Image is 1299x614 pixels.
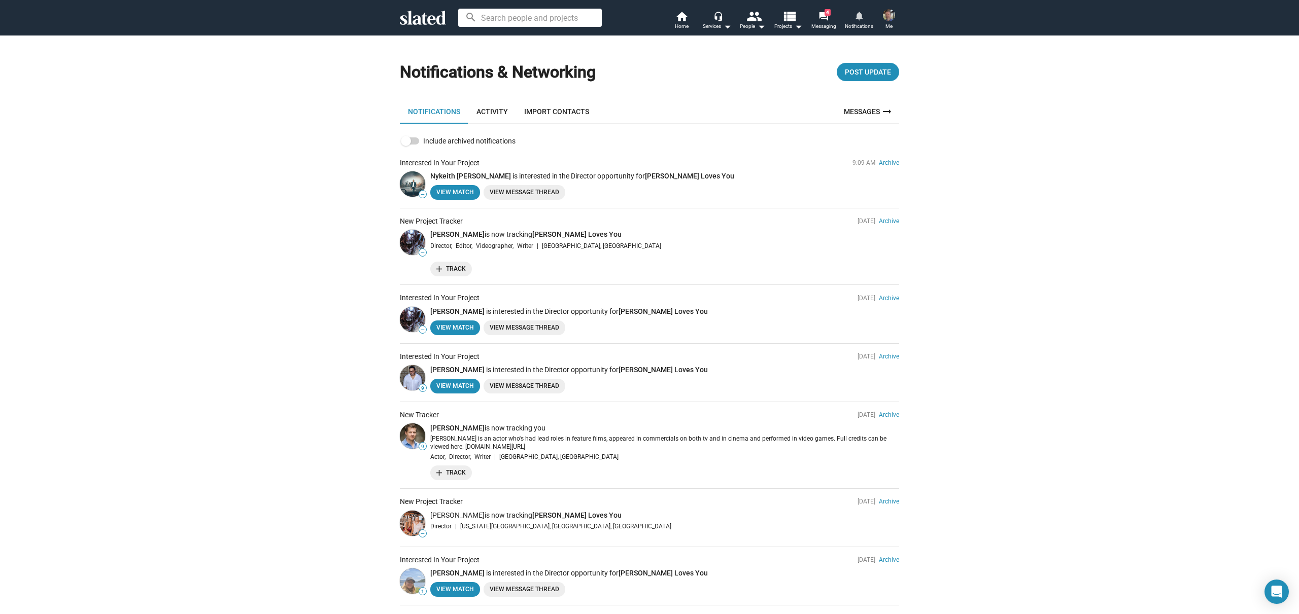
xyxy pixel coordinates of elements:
[436,467,466,478] span: Track
[858,556,875,563] span: [DATE]
[838,99,899,124] a: Messages
[419,589,426,595] span: 1
[770,10,806,32] button: Projects
[436,264,466,274] span: Track
[879,498,899,505] a: Archive
[430,307,899,316] p: is interested in the Director opportunity for
[484,320,565,335] a: View Message Thread
[434,467,444,477] mat-icon: add
[400,230,425,255] img: Kevin Enhart
[883,9,895,21] img: Aaron Thomas Nelson
[542,241,661,250] span: [GEOGRAPHIC_DATA], [GEOGRAPHIC_DATA]
[455,522,457,531] span: |
[858,498,875,505] span: [DATE]
[456,241,472,250] span: Editor,
[419,250,426,256] span: —
[879,159,899,166] a: Archive
[430,452,446,461] span: Actor,
[877,7,901,33] button: Aaron Thomas NelsonMe
[619,307,708,315] a: [PERSON_NAME] Loves You
[811,20,836,32] span: Messaging
[858,411,875,418] span: [DATE]
[400,365,425,390] a: Colin Costello 9
[430,423,899,433] p: is now tracking you
[400,568,425,594] img: Melissa Eidson
[430,262,472,276] button: Track
[430,435,899,451] p: [PERSON_NAME] is an actor who's had lead roles in feature films, appeared in commercials on both ...
[430,307,485,315] a: [PERSON_NAME]
[858,218,875,225] span: [DATE]
[735,10,770,32] button: People
[484,379,565,393] a: View Message Thread
[703,20,731,32] div: Services
[430,230,899,239] p: is now tracking
[400,365,425,390] img: Colin Costello
[430,568,899,578] p: is interested in the Director opportunity for
[476,241,514,250] span: Videographer,
[532,230,622,238] a: [PERSON_NAME] Loves You
[400,352,480,362] div: Interested In Your Project
[517,241,533,250] span: Writer
[484,582,565,597] a: View Message Thread
[430,320,480,335] a: View Match
[430,582,480,597] a: View Match
[430,366,485,374] a: [PERSON_NAME]
[818,11,828,21] mat-icon: forum
[430,569,485,577] a: [PERSON_NAME]
[845,63,891,81] span: Post Update
[879,411,899,418] a: Archive
[430,171,899,181] p: is interested in the Director opportunity for
[400,497,463,507] div: New Project Tracker
[516,99,597,124] a: Import Contacts
[430,465,472,480] button: Track
[619,569,708,577] a: [PERSON_NAME] Loves You
[484,185,565,200] a: View Message Thread
[774,20,802,32] span: Projects
[430,511,485,519] span: [PERSON_NAME]
[419,385,426,391] span: 9
[494,452,496,461] span: |
[879,295,899,302] a: Archive
[858,353,875,360] span: [DATE]
[858,295,875,302] span: [DATE]
[645,172,734,180] a: [PERSON_NAME] Loves You
[400,511,425,536] img: Kate Winter
[474,452,491,461] span: Writer
[400,568,425,594] a: Melissa Eidson 1
[841,10,877,32] a: Notifications
[854,11,864,20] mat-icon: notifications
[430,424,485,432] a: [PERSON_NAME]
[400,293,480,303] div: Interested In Your Project
[400,216,463,226] div: New Project Tracker
[664,10,699,32] a: Home
[430,172,511,180] a: Nykeith [PERSON_NAME]
[419,531,426,537] span: —
[532,511,622,519] a: [PERSON_NAME] Loves You
[430,511,899,520] p: is now tracking
[792,20,804,32] mat-icon: arrow_drop_down
[675,20,689,32] span: Home
[713,11,723,20] mat-icon: headset_mic
[430,365,899,375] p: is interested in the Director opportunity for
[837,63,899,81] button: Post Update
[881,105,893,118] mat-icon: arrow_right_alt
[755,20,767,32] mat-icon: arrow_drop_down
[423,135,516,147] span: Include archived notifications
[430,241,452,250] span: Director,
[400,555,480,565] div: Interested In Your Project
[400,171,425,197] img: Nykeith McNeal
[619,366,708,374] a: [PERSON_NAME] Loves You
[419,327,426,333] span: —
[400,307,425,332] img: Kevin Enhart
[852,159,875,166] span: 9:09 AM
[740,20,765,32] div: People
[400,171,425,197] a: Nykeith McNeal —
[879,353,899,360] a: Archive
[400,410,439,420] div: New Tracker
[400,423,425,449] a: Rob Oldfield 9
[400,423,425,449] img: Rob Oldfield
[449,452,471,461] span: Director,
[458,9,602,27] input: Search people and projects
[879,556,899,563] a: Archive
[746,9,761,23] mat-icon: people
